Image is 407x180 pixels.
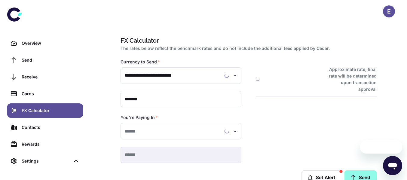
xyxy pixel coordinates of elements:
button: Open [231,127,239,136]
a: Receive [7,70,83,84]
div: Send [22,57,79,63]
a: Contacts [7,120,83,135]
div: Cards [22,90,79,97]
a: Cards [7,87,83,101]
iframe: Button to launch messaging window [383,156,402,175]
h1: FX Calculator [121,36,374,45]
div: Settings [7,154,83,168]
iframe: Message from company [360,140,402,154]
a: Rewards [7,137,83,151]
label: Currency to Send [121,59,160,65]
a: Overview [7,36,83,50]
div: FX Calculator [22,107,79,114]
div: Contacts [22,124,79,131]
div: Receive [22,74,79,80]
button: E [383,5,395,17]
div: Rewards [22,141,79,148]
div: Settings [22,158,70,164]
button: Open [231,71,239,80]
h6: Approximate rate, final rate will be determined upon transaction approval [322,66,377,93]
a: Send [7,53,83,67]
div: Overview [22,40,79,47]
label: You're Paying In [121,114,158,121]
a: FX Calculator [7,103,83,118]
